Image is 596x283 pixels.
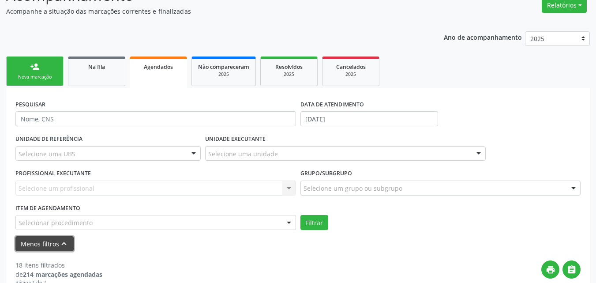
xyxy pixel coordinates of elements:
[15,236,74,252] button: Menos filtroskeyboard_arrow_up
[300,215,328,230] button: Filtrar
[300,111,439,126] input: Selecione um intervalo
[19,218,93,227] span: Selecionar procedimento
[336,63,366,71] span: Cancelados
[59,239,69,249] i: keyboard_arrow_up
[541,260,559,279] button: print
[15,202,80,215] label: Item de agendamento
[15,167,91,181] label: PROFISSIONAL EXECUTANTE
[275,63,303,71] span: Resolvidos
[6,7,415,16] p: Acompanhe a situação das marcações correntes e finalizadas
[205,132,266,146] label: UNIDADE EXECUTANTE
[444,31,522,42] p: Ano de acompanhamento
[567,265,577,275] i: 
[144,63,173,71] span: Agendados
[300,167,352,181] label: Grupo/Subgrupo
[300,98,364,111] label: DATA DE ATENDIMENTO
[329,71,373,78] div: 2025
[30,62,40,72] div: person_add
[198,71,249,78] div: 2025
[267,71,311,78] div: 2025
[15,132,82,146] label: UNIDADE DE REFERÊNCIA
[15,270,102,279] div: de
[15,98,45,111] label: PESQUISAR
[13,74,57,80] div: Nova marcação
[546,265,555,275] i: print
[15,111,296,126] input: Nome, CNS
[19,149,75,158] span: Selecione uma UBS
[208,149,278,158] span: Selecione uma unidade
[88,63,105,71] span: Na fila
[23,270,102,279] strong: 214 marcações agendadas
[15,260,102,270] div: 18 itens filtrados
[198,63,249,71] span: Não compareceram
[304,184,402,193] span: Selecione um grupo ou subgrupo
[562,260,581,279] button: 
